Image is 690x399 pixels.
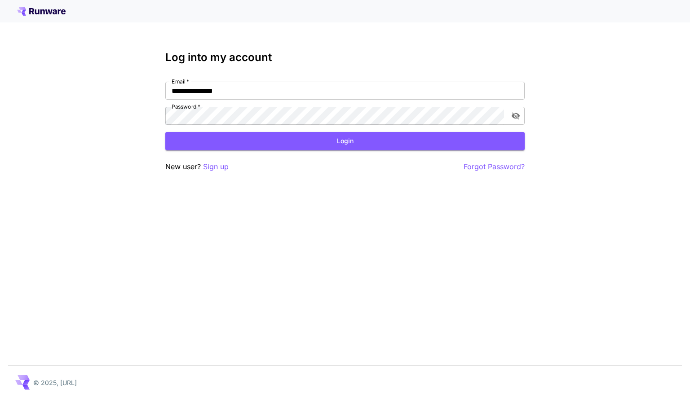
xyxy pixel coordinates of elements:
[172,103,200,110] label: Password
[33,378,77,387] p: © 2025, [URL]
[172,78,189,85] label: Email
[165,132,525,150] button: Login
[165,51,525,64] h3: Log into my account
[508,108,524,124] button: toggle password visibility
[165,161,229,172] p: New user?
[464,161,525,172] button: Forgot Password?
[203,161,229,172] button: Sign up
